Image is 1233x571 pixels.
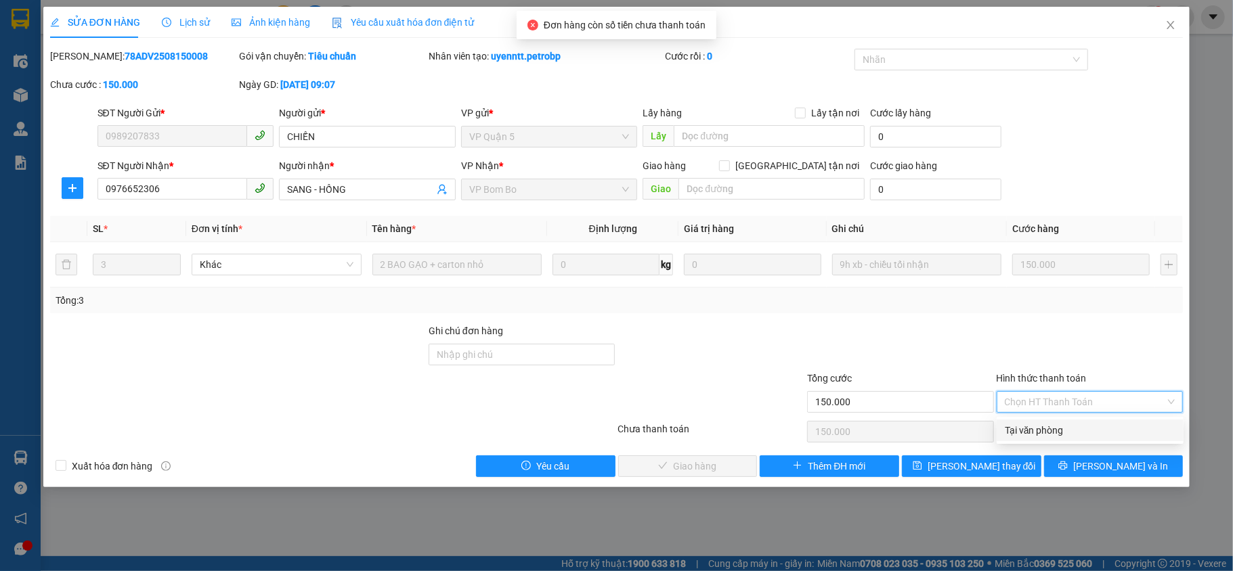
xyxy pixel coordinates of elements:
img: icon [332,18,343,28]
span: Yêu cầu xuất hóa đơn điện tử [332,17,475,28]
span: close [1165,20,1176,30]
div: Người gửi [279,106,456,120]
input: Ghi Chú [832,254,1002,275]
span: Tên hàng [372,223,416,234]
b: 150.000 [103,79,138,90]
button: plusThêm ĐH mới [760,455,899,477]
span: picture [232,18,241,27]
label: Ghi chú đơn hàng [429,325,503,336]
input: Ghi chú đơn hàng [429,344,615,365]
b: Tiêu chuẩn [308,51,356,62]
span: clock-circle [162,18,171,27]
span: exclamation-circle [521,461,531,472]
div: VP gửi [461,106,638,120]
div: Tổng: 3 [56,293,477,308]
div: Gói vận chuyển: [239,49,426,64]
div: HUYỀN [106,44,192,60]
span: Cước hàng [1012,223,1059,234]
label: Hình thức thanh toán [997,373,1087,384]
span: Giao [643,178,678,200]
span: Thêm ĐH mới [808,459,865,474]
div: THẢO LY [12,44,97,60]
div: Nhân viên tạo: [429,49,662,64]
span: Chọn HT Thanh Toán [1005,392,1175,412]
b: uyenntt.petrobp [491,51,561,62]
label: Cước giao hàng [870,160,937,171]
input: VD: Bàn, Ghế [372,254,542,275]
input: 0 [684,254,821,275]
span: VP Nhận [461,160,499,171]
span: Đơn hàng còn số tiền chưa thanh toán [544,20,706,30]
span: Giao hàng [643,160,686,171]
b: 0 [707,51,712,62]
button: printer[PERSON_NAME] và In [1044,455,1184,477]
span: [PERSON_NAME] và In [1073,459,1168,474]
div: Cước rồi : [665,49,852,64]
span: SỬA ĐƠN HÀNG [50,17,140,28]
label: Cước lấy hàng [870,108,931,118]
input: Dọc đường [678,178,865,200]
button: plus [1161,254,1178,275]
button: Close [1152,7,1190,45]
input: Cước giao hàng [870,179,1001,200]
span: SL [93,223,104,234]
span: Tổng cước [807,373,852,384]
span: close-circle [527,20,538,30]
span: Khác [200,254,353,275]
div: Tại văn phòng [1005,423,1175,438]
input: Dọc đường [674,125,865,147]
div: Chưa cước : [50,77,237,92]
span: Lấy tận nơi [806,106,865,120]
span: Nhận: [106,13,139,27]
span: Xuất hóa đơn hàng [66,459,158,474]
span: Lịch sử [162,17,210,28]
span: kg [659,254,673,275]
span: phone [255,183,265,193]
span: CR : [10,89,31,103]
input: 0 [1012,254,1149,275]
span: Yêu cầu [536,459,569,474]
span: Đơn vị tính [192,223,242,234]
span: edit [50,18,60,27]
div: SĐT Người Nhận [98,158,274,173]
span: Giá trị hàng [684,223,734,234]
b: 78ADV2508150008 [125,51,208,62]
button: exclamation-circleYêu cầu [476,455,615,477]
span: phone [255,130,265,141]
span: Ảnh kiện hàng [232,17,310,28]
div: [PERSON_NAME]: [50,49,237,64]
b: [DATE] 09:07 [280,79,335,90]
button: save[PERSON_NAME] thay đổi [902,455,1041,477]
span: VP Quận 5 [469,127,630,147]
span: plus [62,183,83,193]
button: checkGiao hàng [618,455,758,477]
span: info-circle [161,461,171,471]
span: Lấy [643,125,674,147]
span: VP Bom Bo [469,179,630,200]
div: Chưa thanh toán [616,421,806,445]
div: Người nhận [279,158,456,173]
div: SĐT Người Gửi [98,106,274,120]
input: Cước lấy hàng [870,126,1001,147]
span: printer [1058,461,1068,472]
div: VP Bình Triệu [106,12,192,44]
button: delete [56,254,77,275]
span: Định lượng [589,223,637,234]
span: Lấy hàng [643,108,682,118]
span: user-add [437,184,448,195]
span: [GEOGRAPHIC_DATA] tận nơi [730,158,865,173]
span: Gửi: [12,13,33,27]
span: plus [793,461,802,472]
th: Ghi chú [827,216,1008,242]
span: [PERSON_NAME] thay đổi [928,459,1036,474]
button: plus [62,177,83,199]
span: save [913,461,922,472]
div: 40.000 [10,87,99,104]
div: Ngày GD: [239,77,426,92]
div: VP Bom Bo [12,12,97,44]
